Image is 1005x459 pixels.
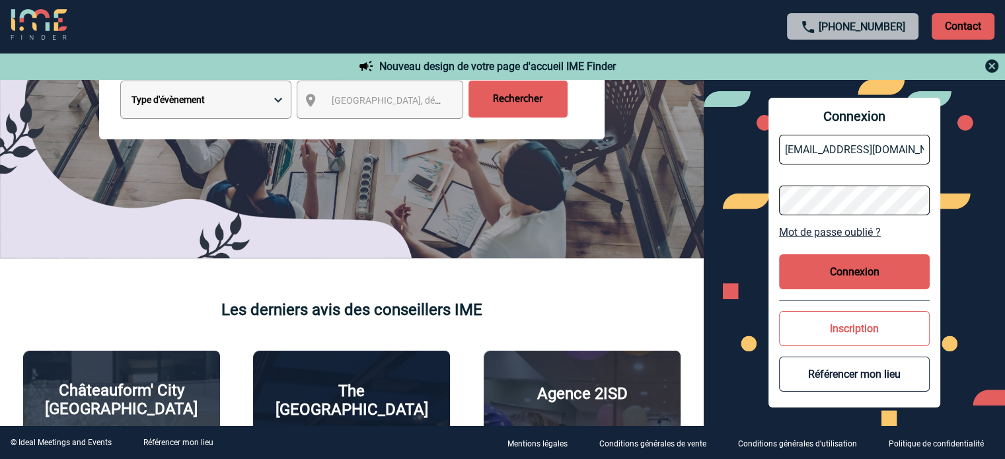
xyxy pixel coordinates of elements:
[779,135,930,164] input: Email *
[143,438,213,447] a: Référencer mon lieu
[497,437,589,449] a: Mentions légales
[779,311,930,346] button: Inscription
[468,81,568,118] input: Rechercher
[738,439,857,448] p: Conditions générales d'utilisation
[599,439,706,448] p: Conditions générales de vente
[878,437,1005,449] a: Politique de confidentialité
[727,437,878,449] a: Conditions générales d'utilisation
[537,384,628,403] p: Agence 2ISD
[779,254,930,289] button: Connexion
[779,226,930,238] a: Mot de passe oublié ?
[819,20,905,33] a: [PHONE_NUMBER]
[507,439,568,448] p: Mentions légales
[34,381,209,418] p: Châteauform' City [GEOGRAPHIC_DATA]
[589,437,727,449] a: Conditions générales de vente
[779,108,930,124] span: Connexion
[779,357,930,392] button: Référencer mon lieu
[889,439,984,448] p: Politique de confidentialité
[800,19,816,35] img: call-24-px.png
[332,95,515,106] span: [GEOGRAPHIC_DATA], département, région...
[264,382,439,419] p: The [GEOGRAPHIC_DATA]
[932,13,994,40] p: Contact
[11,438,112,447] div: © Ideal Meetings and Events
